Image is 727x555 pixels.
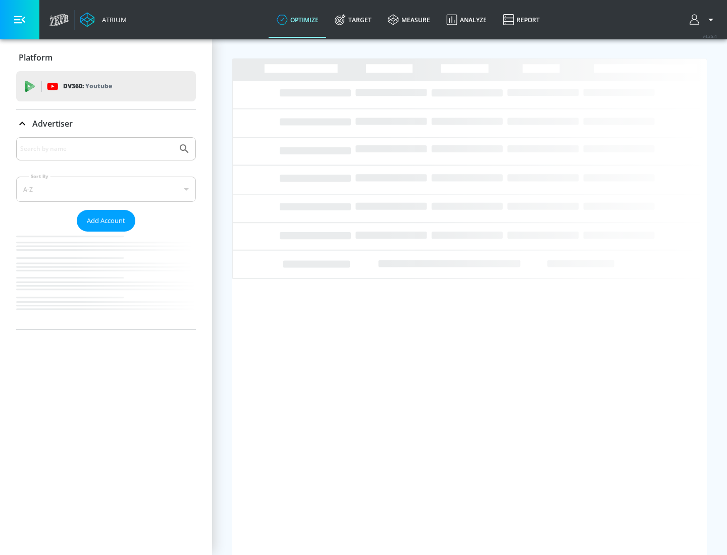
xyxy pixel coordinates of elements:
[16,43,196,72] div: Platform
[85,81,112,91] p: Youtube
[63,81,112,92] p: DV360:
[16,109,196,138] div: Advertiser
[29,173,50,180] label: Sort By
[380,2,438,38] a: measure
[16,232,196,329] nav: list of Advertiser
[77,210,135,232] button: Add Account
[19,52,53,63] p: Platform
[98,15,127,24] div: Atrium
[703,33,717,39] span: v 4.25.4
[495,2,548,38] a: Report
[80,12,127,27] a: Atrium
[16,71,196,101] div: DV360: Youtube
[327,2,380,38] a: Target
[16,177,196,202] div: A-Z
[438,2,495,38] a: Analyze
[16,137,196,329] div: Advertiser
[32,118,73,129] p: Advertiser
[269,2,327,38] a: optimize
[87,215,125,227] span: Add Account
[20,142,173,155] input: Search by name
